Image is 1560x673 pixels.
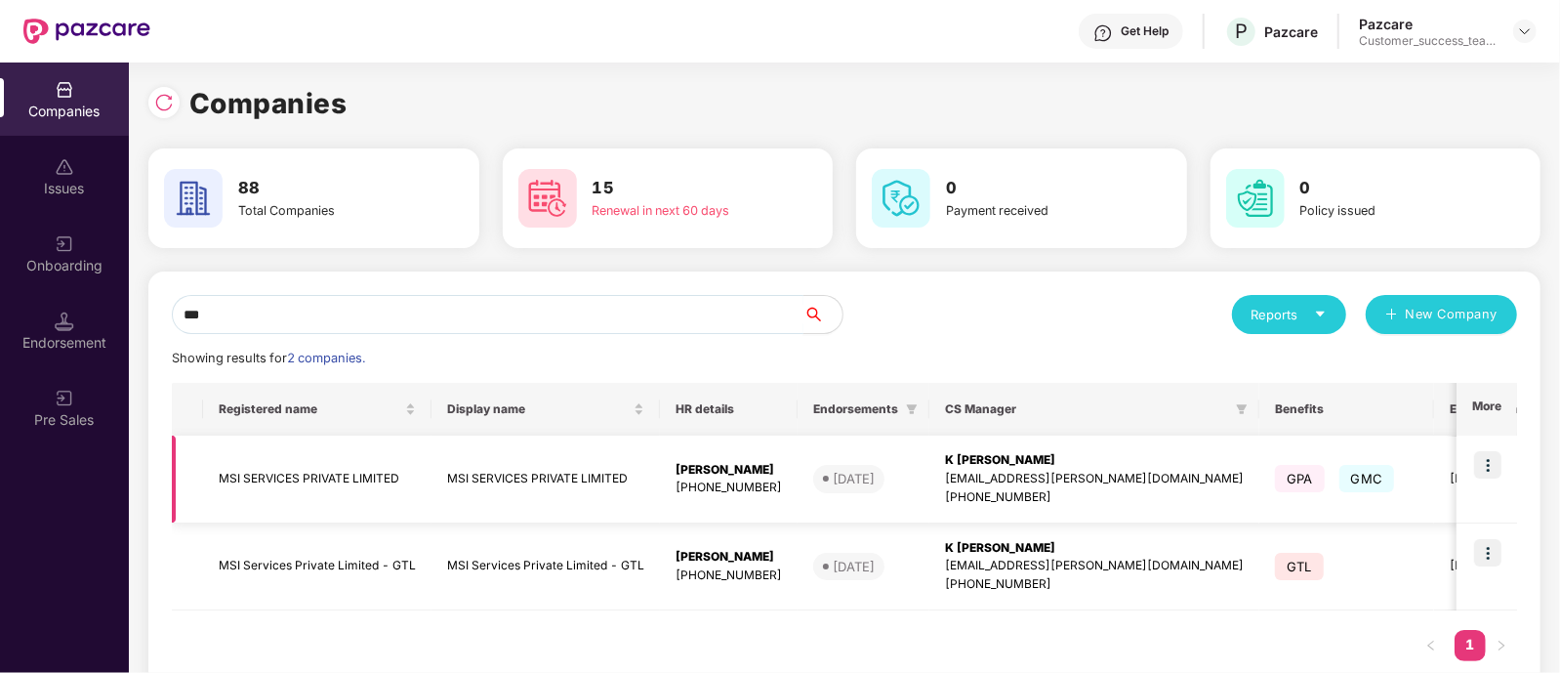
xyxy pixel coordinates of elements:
[287,351,365,365] span: 2 companies.
[1366,295,1517,334] button: plusNew Company
[1300,201,1468,221] div: Policy issued
[813,401,898,417] span: Endorsements
[1252,305,1327,324] div: Reports
[238,201,406,221] div: Total Companies
[945,401,1228,417] span: CS Manager
[945,557,1244,575] div: [EMAIL_ADDRESS][PERSON_NAME][DOMAIN_NAME]
[1236,403,1248,415] span: filter
[946,176,1114,201] h3: 0
[902,398,922,421] span: filter
[1275,553,1324,580] span: GTL
[1455,630,1486,659] a: 1
[431,524,660,611] td: MSI Services Private Limited - GTL
[1474,539,1501,567] img: icon
[1425,640,1437,652] span: left
[1517,23,1533,39] img: svg+xml;base64,PHN2ZyBpZD0iRHJvcGRvd24tMzJ4MzIiIHhtbG5zPSJodHRwOi8vd3d3LnczLm9yZy8yMDAwL3N2ZyIgd2...
[1226,169,1285,228] img: svg+xml;base64,PHN2ZyB4bWxucz0iaHR0cDovL3d3dy53My5vcmcvMjAwMC9zdmciIHdpZHRoPSI2MCIgaGVpZ2h0PSI2MC...
[172,351,365,365] span: Showing results for
[203,383,431,436] th: Registered name
[55,80,74,100] img: svg+xml;base64,PHN2ZyBpZD0iQ29tcGFuaWVzIiB4bWxucz0iaHR0cDovL3d3dy53My5vcmcvMjAwMC9zdmciIHdpZHRoPS...
[164,169,223,228] img: svg+xml;base64,PHN2ZyB4bWxucz0iaHR0cDovL3d3dy53My5vcmcvMjAwMC9zdmciIHdpZHRoPSI2MCIgaGVpZ2h0PSI2MC...
[219,401,401,417] span: Registered name
[154,93,174,112] img: svg+xml;base64,PHN2ZyBpZD0iUmVsb2FkLTMyeDMyIiB4bWxucz0iaHR0cDovL3d3dy53My5vcmcvMjAwMC9zdmciIHdpZH...
[1406,305,1498,324] span: New Company
[23,19,150,44] img: New Pazcare Logo
[676,461,782,480] div: [PERSON_NAME]
[1496,640,1507,652] span: right
[945,470,1244,488] div: [EMAIL_ADDRESS][PERSON_NAME][DOMAIN_NAME]
[1314,308,1327,320] span: caret-down
[1259,383,1434,436] th: Benefits
[946,201,1114,221] div: Payment received
[945,488,1244,507] div: [PHONE_NUMBER]
[945,451,1244,470] div: K [PERSON_NAME]
[1232,398,1252,421] span: filter
[1093,23,1113,43] img: svg+xml;base64,PHN2ZyBpZD0iSGVscC0zMngzMiIgeG1sbnM9Imh0dHA6Ly93d3cudzMub3JnLzIwMDAvc3ZnIiB3aWR0aD...
[1264,22,1318,41] div: Pazcare
[1300,176,1468,201] h3: 0
[833,469,875,488] div: [DATE]
[945,575,1244,594] div: [PHONE_NUMBER]
[1434,524,1560,611] td: [DATE]
[593,201,760,221] div: Renewal in next 60 days
[1434,436,1560,524] td: [DATE]
[1474,451,1501,479] img: icon
[431,436,660,524] td: MSI SERVICES PRIVATE LIMITED
[189,82,348,125] h1: Companies
[1359,15,1496,33] div: Pazcare
[1416,630,1447,661] li: Previous Page
[55,389,74,408] img: svg+xml;base64,PHN2ZyB3aWR0aD0iMjAiIGhlaWdodD0iMjAiIHZpZXdCb3g9IjAgMCAyMCAyMCIgZmlsbD0ibm9uZSIgeG...
[1416,630,1447,661] button: left
[1275,465,1325,492] span: GPA
[447,401,630,417] span: Display name
[593,176,760,201] h3: 15
[802,307,842,322] span: search
[55,312,74,331] img: svg+xml;base64,PHN2ZyB3aWR0aD0iMTQuNSIgaGVpZ2h0PSIxNC41IiB2aWV3Qm94PSIwIDAgMTYgMTYiIGZpbGw9Im5vbm...
[1486,630,1517,661] button: right
[1359,33,1496,49] div: Customer_success_team_lead
[1455,630,1486,661] li: 1
[1486,630,1517,661] li: Next Page
[872,169,930,228] img: svg+xml;base64,PHN2ZyB4bWxucz0iaHR0cDovL3d3dy53My5vcmcvMjAwMC9zdmciIHdpZHRoPSI2MCIgaGVpZ2h0PSI2MC...
[833,557,875,576] div: [DATE]
[431,383,660,436] th: Display name
[945,539,1244,558] div: K [PERSON_NAME]
[676,479,782,497] div: [PHONE_NUMBER]
[1385,308,1398,323] span: plus
[802,295,843,334] button: search
[1457,383,1517,436] th: More
[203,436,431,524] td: MSI SERVICES PRIVATE LIMITED
[203,524,431,611] td: MSI Services Private Limited - GTL
[1339,465,1395,492] span: GMC
[1121,23,1169,39] div: Get Help
[1434,383,1560,436] th: Earliest Renewal
[660,383,798,436] th: HR details
[906,403,918,415] span: filter
[1235,20,1248,43] span: P
[676,548,782,567] div: [PERSON_NAME]
[55,234,74,254] img: svg+xml;base64,PHN2ZyB3aWR0aD0iMjAiIGhlaWdodD0iMjAiIHZpZXdCb3g9IjAgMCAyMCAyMCIgZmlsbD0ibm9uZSIgeG...
[55,157,74,177] img: svg+xml;base64,PHN2ZyBpZD0iSXNzdWVzX2Rpc2FibGVkIiB4bWxucz0iaHR0cDovL3d3dy53My5vcmcvMjAwMC9zdmciIH...
[676,567,782,585] div: [PHONE_NUMBER]
[238,176,406,201] h3: 88
[518,169,577,228] img: svg+xml;base64,PHN2ZyB4bWxucz0iaHR0cDovL3d3dy53My5vcmcvMjAwMC9zdmciIHdpZHRoPSI2MCIgaGVpZ2h0PSI2MC...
